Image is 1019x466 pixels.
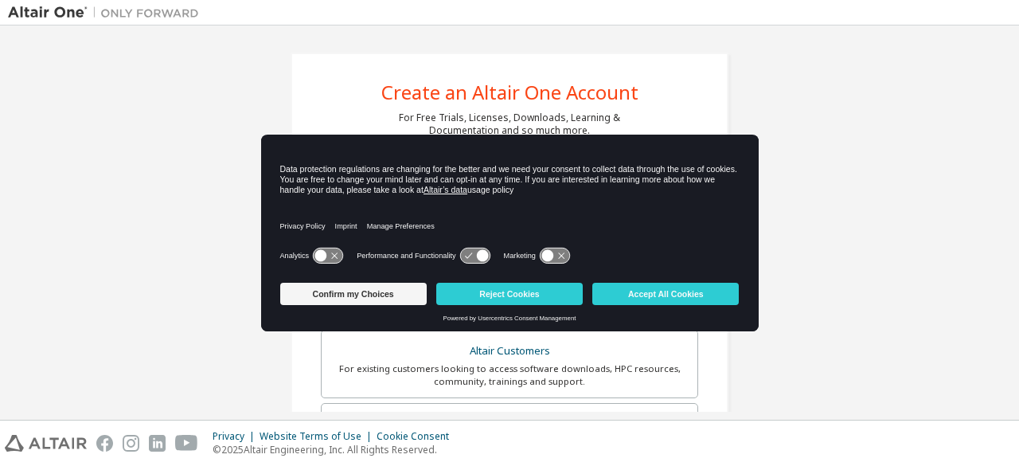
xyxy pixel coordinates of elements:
img: linkedin.svg [149,435,166,452]
div: Privacy [213,430,260,443]
div: Cookie Consent [377,430,459,443]
div: Create an Altair One Account [381,83,638,102]
img: Altair One [8,5,207,21]
img: altair_logo.svg [5,435,87,452]
img: youtube.svg [175,435,198,452]
p: © 2025 Altair Engineering, Inc. All Rights Reserved. [213,443,459,456]
img: instagram.svg [123,435,139,452]
div: Website Terms of Use [260,430,377,443]
div: For existing customers looking to access software downloads, HPC resources, community, trainings ... [331,362,688,388]
img: facebook.svg [96,435,113,452]
div: For Free Trials, Licenses, Downloads, Learning & Documentation and so much more. [399,112,620,137]
div: Altair Customers [331,340,688,362]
